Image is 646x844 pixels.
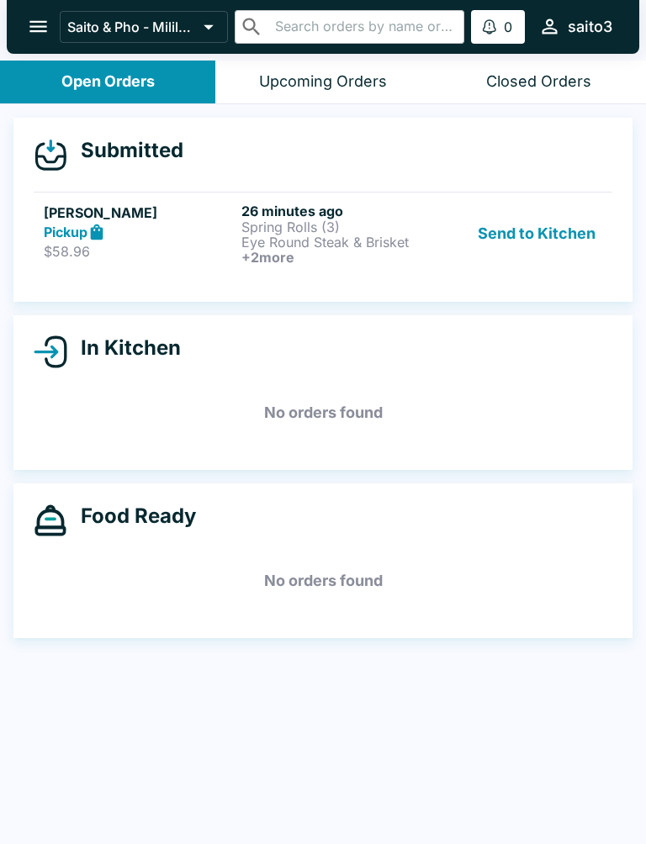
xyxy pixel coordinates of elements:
[241,250,432,265] h6: + 2 more
[34,551,612,611] h5: No orders found
[34,382,612,443] h5: No orders found
[67,335,181,361] h4: In Kitchen
[270,15,457,39] input: Search orders by name or phone number
[532,8,619,45] button: saito3
[504,18,512,35] p: 0
[241,219,432,235] p: Spring Rolls (3)
[486,72,591,92] div: Closed Orders
[67,18,197,35] p: Saito & Pho - Mililani
[44,224,87,240] strong: Pickup
[67,504,196,529] h4: Food Ready
[67,138,183,163] h4: Submitted
[60,11,228,43] button: Saito & Pho - Mililani
[44,243,235,260] p: $58.96
[259,72,387,92] div: Upcoming Orders
[44,203,235,223] h5: [PERSON_NAME]
[568,17,612,37] div: saito3
[471,203,602,265] button: Send to Kitchen
[61,72,155,92] div: Open Orders
[17,5,60,48] button: open drawer
[34,192,612,275] a: [PERSON_NAME]Pickup$58.9626 minutes agoSpring Rolls (3)Eye Round Steak & Brisket+2moreSend to Kit...
[241,235,432,250] p: Eye Round Steak & Brisket
[241,203,432,219] h6: 26 minutes ago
